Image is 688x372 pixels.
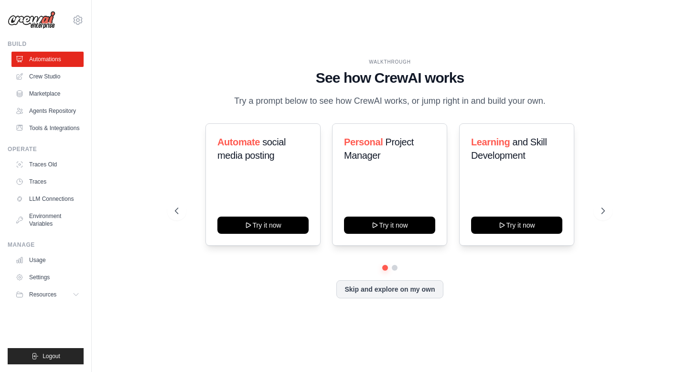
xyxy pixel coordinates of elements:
a: Agents Repository [11,103,84,119]
a: Crew Studio [11,69,84,84]
a: Marketplace [11,86,84,101]
button: Resources [11,287,84,302]
button: Try it now [217,217,309,234]
div: Operate [8,145,84,153]
div: Manage [8,241,84,249]
div: WALKTHROUGH [175,58,604,66]
a: LLM Connections [11,191,84,207]
p: Try a prompt below to see how CrewAI works, or jump right in and build your own. [229,94,550,108]
iframe: Chat Widget [640,326,688,372]
img: Logo [8,11,55,29]
a: Environment Variables [11,208,84,231]
button: Logout [8,348,84,364]
h1: See how CrewAI works [175,69,604,87]
span: Logout [43,352,60,360]
a: Settings [11,270,84,285]
a: Tools & Integrations [11,120,84,136]
span: and Skill Development [471,137,547,161]
a: Traces [11,174,84,189]
div: Build [8,40,84,48]
button: Skip and explore on my own [336,280,443,298]
a: Usage [11,252,84,268]
span: Personal [344,137,383,147]
button: Try it now [471,217,562,234]
a: Automations [11,52,84,67]
button: Try it now [344,217,435,234]
span: Learning [471,137,510,147]
span: Resources [29,291,56,298]
span: Automate [217,137,260,147]
a: Traces Old [11,157,84,172]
